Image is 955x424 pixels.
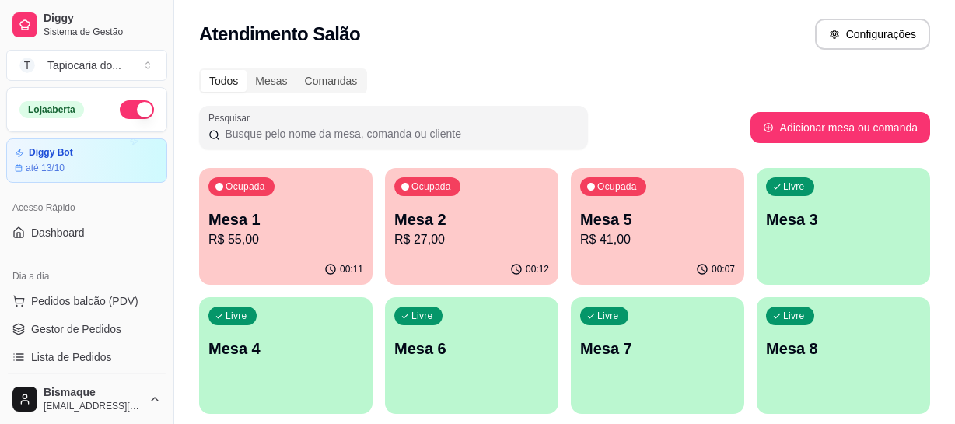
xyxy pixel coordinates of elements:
article: Diggy Bot [29,147,73,159]
p: 00:12 [526,263,549,275]
article: até 13/10 [26,162,65,174]
button: LivreMesa 6 [385,297,558,414]
p: Livre [226,310,247,322]
button: LivreMesa 7 [571,297,744,414]
p: Mesa 8 [766,338,921,359]
p: Ocupada [226,180,265,193]
p: Livre [783,310,805,322]
div: Comandas [296,70,366,92]
button: OcupadaMesa 1R$ 55,0000:11 [199,168,373,285]
button: LivreMesa 8 [757,297,930,414]
button: Configurações [815,19,930,50]
p: R$ 41,00 [580,230,735,249]
button: Alterar Status [120,100,154,119]
p: Livre [411,310,433,322]
p: Livre [783,180,805,193]
a: Dashboard [6,220,167,245]
a: Salão / Mesas [6,373,167,398]
button: Bismaque[EMAIL_ADDRESS][DOMAIN_NAME] [6,380,167,418]
a: DiggySistema de Gestão [6,6,167,44]
label: Pesquisar [208,111,255,124]
p: Mesa 1 [208,208,363,230]
span: [EMAIL_ADDRESS][DOMAIN_NAME] [44,400,142,412]
span: Dashboard [31,225,85,240]
p: R$ 55,00 [208,230,363,249]
h2: Atendimento Salão [199,22,360,47]
div: Tapiocaria do ... [47,58,121,73]
p: Mesa 5 [580,208,735,230]
p: Livre [597,310,619,322]
p: Mesa 6 [394,338,549,359]
div: Loja aberta [19,101,84,118]
a: Lista de Pedidos [6,345,167,370]
button: LivreMesa 4 [199,297,373,414]
p: Ocupada [597,180,637,193]
p: 00:11 [340,263,363,275]
span: Diggy [44,12,161,26]
div: Todos [201,70,247,92]
span: T [19,58,35,73]
span: Bismaque [44,386,142,400]
p: Mesa 2 [394,208,549,230]
p: 00:07 [712,263,735,275]
span: Sistema de Gestão [44,26,161,38]
div: Mesas [247,70,296,92]
button: Pedidos balcão (PDV) [6,289,167,314]
span: Pedidos balcão (PDV) [31,293,138,309]
a: Diggy Botaté 13/10 [6,138,167,183]
p: R$ 27,00 [394,230,549,249]
button: Select a team [6,50,167,81]
span: Gestor de Pedidos [31,321,121,337]
div: Dia a dia [6,264,167,289]
button: OcupadaMesa 5R$ 41,0000:07 [571,168,744,285]
p: Mesa 3 [766,208,921,230]
input: Pesquisar [220,126,579,142]
p: Ocupada [411,180,451,193]
p: Mesa 7 [580,338,735,359]
div: Acesso Rápido [6,195,167,220]
button: OcupadaMesa 2R$ 27,0000:12 [385,168,558,285]
button: LivreMesa 3 [757,168,930,285]
button: Adicionar mesa ou comanda [750,112,930,143]
a: Gestor de Pedidos [6,317,167,342]
p: Mesa 4 [208,338,363,359]
span: Lista de Pedidos [31,349,112,365]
